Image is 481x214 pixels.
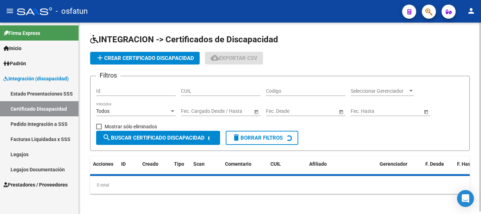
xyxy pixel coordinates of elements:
datatable-header-cell: Scan [190,157,222,172]
button: Buscar Certificado Discapacidad [96,131,220,145]
span: Tipo [174,161,184,167]
span: Borrar Filtros [232,135,283,141]
mat-icon: add [96,54,104,62]
input: Fecha fin [382,108,417,114]
mat-icon: person [467,7,475,15]
span: F. Hasta [457,161,475,167]
span: Padrón [4,60,26,67]
span: Seleccionar Gerenciador [351,88,408,94]
datatable-header-cell: ID [118,157,139,172]
span: Acciones [93,161,113,167]
input: Fecha inicio [266,108,292,114]
span: Mostrar sólo eliminados [105,122,157,131]
span: Exportar CSV [211,55,257,61]
datatable-header-cell: CUIL [268,157,306,172]
input: Fecha fin [298,108,332,114]
span: Inicio [4,44,21,52]
span: Comentario [225,161,251,167]
span: Buscar Certificado Discapacidad [102,135,205,141]
span: Scan [193,161,205,167]
datatable-header-cell: Comentario [222,157,257,172]
button: Open calendar [422,108,430,115]
span: ID [121,161,126,167]
span: Crear Certificado Discapacidad [96,55,194,61]
span: CUIL [270,161,281,167]
span: Creado [142,161,158,167]
button: Exportar CSV [205,52,263,65]
input: Fecha fin [213,108,247,114]
mat-icon: menu [6,7,14,15]
input: Fecha inicio [351,108,376,114]
mat-icon: search [102,133,111,142]
button: Crear Certificado Discapacidad [90,52,200,65]
div: Open Intercom Messenger [457,190,474,207]
span: Firma Express [4,29,40,37]
button: Borrar Filtros [226,131,298,145]
button: Open calendar [337,108,345,115]
datatable-header-cell: Gerenciador [377,157,423,172]
span: Prestadores / Proveedores [4,181,68,189]
span: Gerenciador [380,161,407,167]
datatable-header-cell: Afiliado [306,157,377,172]
datatable-header-cell: F. Desde [423,157,454,172]
datatable-header-cell: Tipo [171,157,190,172]
h3: Filtros [96,71,120,80]
button: Open calendar [252,108,260,115]
input: Fecha inicio [181,108,207,114]
span: Integración (discapacidad) [4,75,69,82]
span: Todos [96,108,110,114]
datatable-header-cell: Acciones [90,157,118,172]
mat-icon: cloud_download [211,54,219,62]
datatable-header-cell: Creado [139,157,171,172]
span: INTEGRACION -> Certificados de Discapacidad [90,35,278,44]
div: 0 total [90,176,470,194]
span: Afiliado [309,161,327,167]
span: - osfatun [56,4,88,19]
mat-icon: delete [232,133,241,142]
span: F. Desde [425,161,444,167]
